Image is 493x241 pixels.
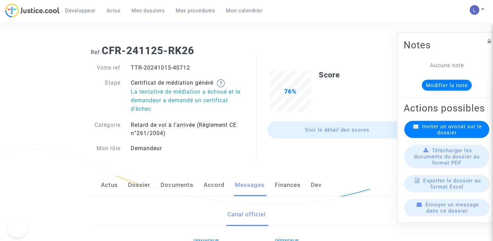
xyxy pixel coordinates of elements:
div: Demandeur [126,144,246,153]
span: Ref. [91,49,102,56]
div: Retard de vol à l'arrivée (Règlement CE n°261/2004) [126,121,246,137]
div: Votre ref [86,64,126,72]
a: Canal officiel [227,203,266,226]
img: help.svg [217,79,225,87]
span: Envoyer un message dans ce dossier [426,201,479,214]
div: Mon rôle [86,144,126,153]
a: Dev [311,174,321,196]
div: Aucune note [414,61,480,69]
a: Développeur [60,5,101,16]
span: Actus [106,8,121,14]
a: Mes procédures [170,5,220,16]
span: Inviter un avocat sur le dossier [422,123,482,135]
span: Exporter le dossier au format Excel [423,177,481,190]
span: Développeur [65,8,96,14]
iframe: Help Scout Beacon - Open [7,217,27,238]
a: Actus [101,5,126,16]
span: Télécharger les documents du dossier au format PDF [414,147,480,166]
img: AATXAJzI13CaqkJmx-MOQUbNyDE09GJ9dorwRvFSQZdH=s96-c [470,5,479,15]
a: Dossier [128,174,150,196]
a: Mes dossiers [126,5,170,16]
span: 76% [284,88,296,95]
a: Mon calendrier [220,5,268,16]
button: Modifier la note [422,80,472,91]
h2: Actions possibles [404,102,490,114]
a: Actus [101,174,118,196]
div: Catégorie [86,121,126,137]
a: Messages [235,174,265,196]
a: Finances [275,174,301,196]
b: CFR-241125-RK26 [102,45,194,57]
a: Accord [204,174,225,196]
span: Mes dossiers [131,8,165,14]
h2: Notes [404,39,490,51]
a: Documents [161,174,193,196]
span: Mes procédures [176,8,215,14]
img: jc-logo.svg [5,3,60,17]
a: Voir le détail des scores [267,121,407,138]
div: TTR-20241015-40712 [126,64,246,72]
div: Etape [86,79,126,114]
b: Score [319,71,340,79]
p: La tentative de médiation a échoué et le demandeur a demandé un certificat d'échec [131,87,241,113]
div: Certificat de médiation généré [126,79,246,114]
span: Mon calendrier [226,8,263,14]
